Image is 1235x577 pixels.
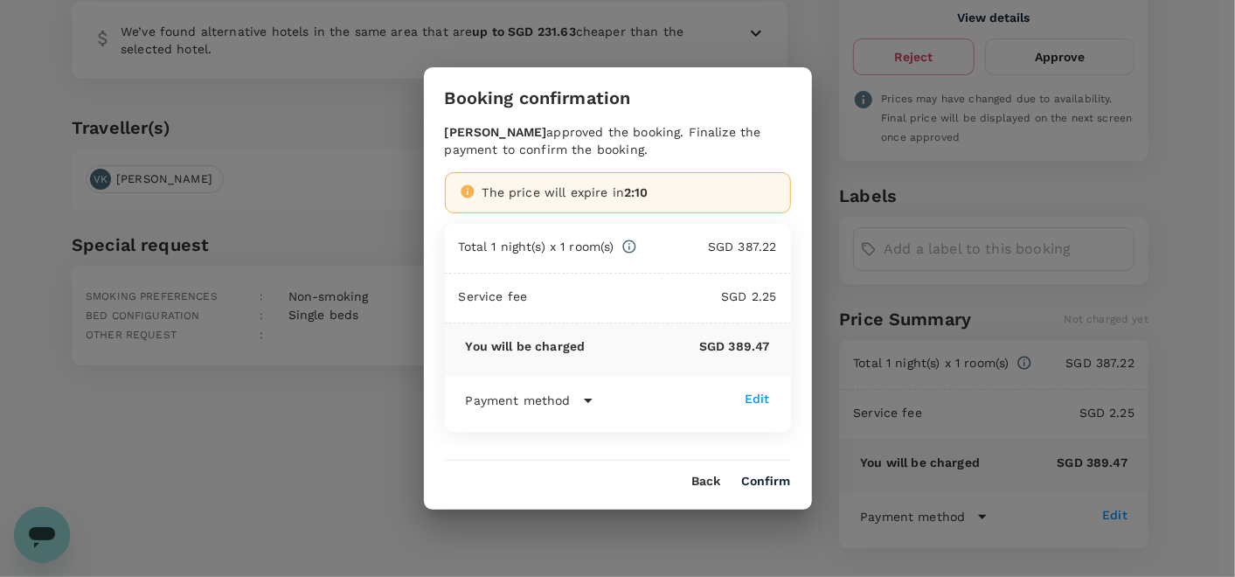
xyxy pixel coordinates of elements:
[745,390,770,407] div: Edit
[527,288,776,305] p: SGD 2.25
[585,337,769,355] p: SGD 389.47
[692,475,721,489] button: Back
[466,337,586,355] p: You will be charged
[637,238,777,255] p: SGD 387.22
[742,475,791,489] button: Confirm
[466,392,571,409] p: Payment method
[445,125,547,139] b: [PERSON_NAME]
[445,88,631,108] h3: Booking confirmation
[482,184,776,201] div: The price will expire in
[459,288,528,305] p: Service fee
[624,185,649,199] span: 2:10
[445,123,791,158] div: approved the booking. Finalize the payment to confirm the booking.
[459,238,614,255] p: Total 1 night(s) x 1 room(s)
